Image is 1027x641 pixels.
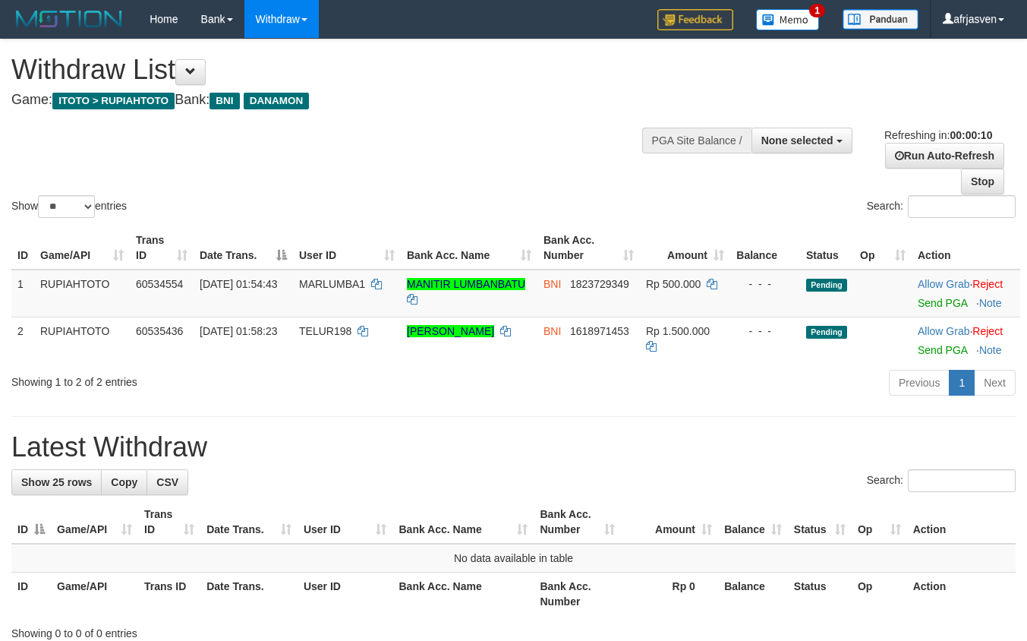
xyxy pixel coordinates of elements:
[11,500,51,544] th: ID: activate to sort column descending
[11,432,1016,463] h1: Latest Withdraw
[534,573,621,616] th: Bank Acc. Number
[852,500,907,544] th: Op: activate to sort column ascending
[800,226,854,270] th: Status
[918,344,967,356] a: Send PGA
[34,226,130,270] th: Game/API: activate to sort column ascending
[51,573,138,616] th: Game/API
[854,226,912,270] th: Op: activate to sort column ascending
[918,297,967,309] a: Send PGA
[200,573,298,616] th: Date Trans.
[788,573,852,616] th: Status
[534,500,621,544] th: Bank Acc. Number: activate to sort column ascending
[194,226,293,270] th: Date Trans.: activate to sort column descending
[299,325,351,337] span: TELUR198
[299,278,365,290] span: MARLUMBA1
[950,129,992,141] strong: 00:00:10
[570,325,629,337] span: Copy 1618971453 to clipboard
[570,278,629,290] span: Copy 1823729349 to clipboard
[146,469,188,495] a: CSV
[11,469,102,495] a: Show 25 rows
[809,4,825,17] span: 1
[889,370,950,396] a: Previous
[11,620,1016,641] div: Showing 0 to 0 of 0 entries
[111,476,137,488] span: Copy
[543,325,561,337] span: BNI
[974,370,1016,396] a: Next
[11,93,669,108] h4: Game: Bank:
[949,370,975,396] a: 1
[718,500,788,544] th: Balance: activate to sort column ascending
[806,326,847,339] span: Pending
[918,278,972,290] span: ·
[298,500,393,544] th: User ID: activate to sort column ascending
[979,297,1002,309] a: Note
[38,195,95,218] select: Showentries
[640,226,730,270] th: Amount: activate to sort column ascending
[101,469,147,495] a: Copy
[761,134,833,147] span: None selected
[912,226,1020,270] th: Action
[407,325,494,337] a: [PERSON_NAME]
[918,278,969,290] a: Allow Grab
[543,278,561,290] span: BNI
[392,573,534,616] th: Bank Acc. Name
[209,93,239,109] span: BNI
[11,8,127,30] img: MOTION_logo.png
[843,9,918,30] img: panduan.png
[34,270,130,317] td: RUPIAHTOTO
[11,270,34,317] td: 1
[908,469,1016,492] input: Search:
[788,500,852,544] th: Status: activate to sort column ascending
[908,195,1016,218] input: Search:
[407,278,525,290] a: MANITIR LUMBANBATU
[646,325,710,337] span: Rp 1.500.000
[657,9,733,30] img: Feedback.jpg
[11,195,127,218] label: Show entries
[138,500,200,544] th: Trans ID: activate to sort column ascending
[11,368,417,390] div: Showing 1 to 2 of 2 entries
[621,500,718,544] th: Amount: activate to sort column ascending
[907,573,1016,616] th: Action
[852,573,907,616] th: Op
[884,129,992,141] span: Refreshing in:
[11,55,669,85] h1: Withdraw List
[52,93,175,109] span: ITOTO > RUPIAHTOTO
[736,324,794,339] div: - - -
[34,317,130,364] td: RUPIAHTOTO
[918,325,969,337] a: Allow Grab
[642,128,751,153] div: PGA Site Balance /
[621,573,718,616] th: Rp 0
[392,500,534,544] th: Bank Acc. Name: activate to sort column ascending
[401,226,537,270] th: Bank Acc. Name: activate to sort column ascending
[200,325,277,337] span: [DATE] 01:58:23
[646,278,701,290] span: Rp 500.000
[730,226,800,270] th: Balance
[972,278,1003,290] a: Reject
[130,226,194,270] th: Trans ID: activate to sort column ascending
[885,143,1004,169] a: Run Auto-Refresh
[244,93,310,109] span: DANAMON
[11,226,34,270] th: ID
[200,278,277,290] span: [DATE] 01:54:43
[736,276,794,292] div: - - -
[136,278,183,290] span: 60534554
[11,317,34,364] td: 2
[138,573,200,616] th: Trans ID
[11,573,51,616] th: ID
[51,500,138,544] th: Game/API: activate to sort column ascending
[907,500,1016,544] th: Action
[912,270,1020,317] td: ·
[298,573,393,616] th: User ID
[867,469,1016,492] label: Search:
[718,573,788,616] th: Balance
[200,500,298,544] th: Date Trans.: activate to sort column ascending
[11,544,1016,573] td: No data available in table
[756,9,820,30] img: Button%20Memo.svg
[293,226,401,270] th: User ID: activate to sort column ascending
[537,226,640,270] th: Bank Acc. Number: activate to sort column ascending
[136,325,183,337] span: 60535436
[156,476,178,488] span: CSV
[806,279,847,292] span: Pending
[21,476,92,488] span: Show 25 rows
[912,317,1020,364] td: ·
